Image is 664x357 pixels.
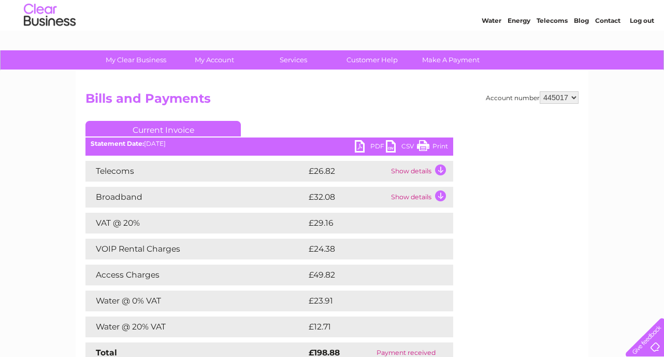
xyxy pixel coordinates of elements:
td: £32.08 [306,187,388,208]
td: Broadband [85,187,306,208]
a: 0333 014 3131 [469,5,540,18]
h2: Bills and Payments [85,91,579,111]
td: VAT @ 20% [85,213,306,234]
a: Blog [574,44,589,52]
td: Water @ 20% VAT [85,317,306,337]
a: Telecoms [537,44,568,52]
td: Show details [388,161,453,182]
div: Account number [486,91,579,104]
b: Statement Date: [91,140,144,147]
a: Water [482,44,501,52]
a: Services [251,50,336,70]
td: £49.82 [306,265,432,285]
a: Log out [630,44,654,52]
a: My Clear Business [93,50,179,70]
a: CSV [386,140,417,155]
div: [DATE] [85,140,453,147]
a: My Account [172,50,257,70]
td: Telecoms [85,161,306,182]
td: Show details [388,187,453,208]
a: Contact [595,44,620,52]
td: Water @ 0% VAT [85,291,306,311]
div: Clear Business is a trading name of Verastar Limited (registered in [GEOGRAPHIC_DATA] No. 3667643... [88,6,578,50]
a: Make A Payment [408,50,494,70]
td: £23.91 [306,291,431,311]
td: £12.71 [306,317,430,337]
a: Energy [508,44,530,52]
a: Current Invoice [85,121,241,136]
td: £26.82 [306,161,388,182]
td: VOIP Rental Charges [85,239,306,259]
td: £29.16 [306,213,431,234]
a: Print [417,140,448,155]
td: £24.38 [306,239,432,259]
a: PDF [355,140,386,155]
a: Customer Help [329,50,415,70]
img: logo.png [23,27,76,59]
td: Access Charges [85,265,306,285]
